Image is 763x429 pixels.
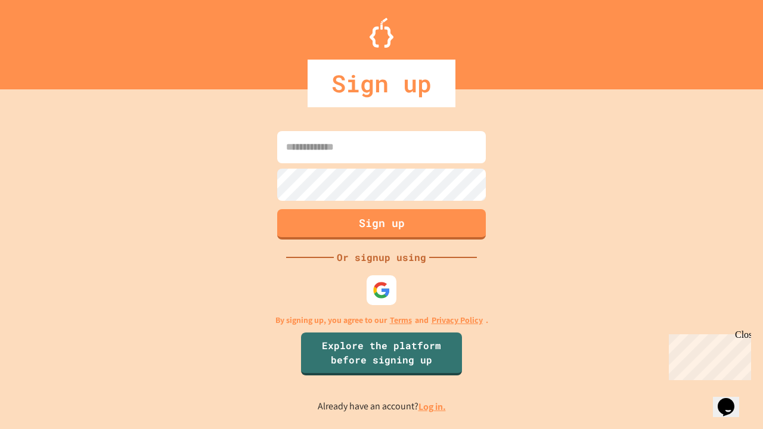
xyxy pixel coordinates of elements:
[308,60,455,107] div: Sign up
[370,18,393,48] img: Logo.svg
[334,250,429,265] div: Or signup using
[664,329,751,380] iframe: chat widget
[418,400,446,413] a: Log in.
[5,5,82,76] div: Chat with us now!Close
[301,332,462,375] a: Explore the platform before signing up
[275,314,488,327] p: By signing up, you agree to our and .
[713,381,751,417] iframe: chat widget
[318,399,446,414] p: Already have an account?
[390,314,412,327] a: Terms
[432,314,483,327] a: Privacy Policy
[373,281,390,299] img: google-icon.svg
[277,209,486,240] button: Sign up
